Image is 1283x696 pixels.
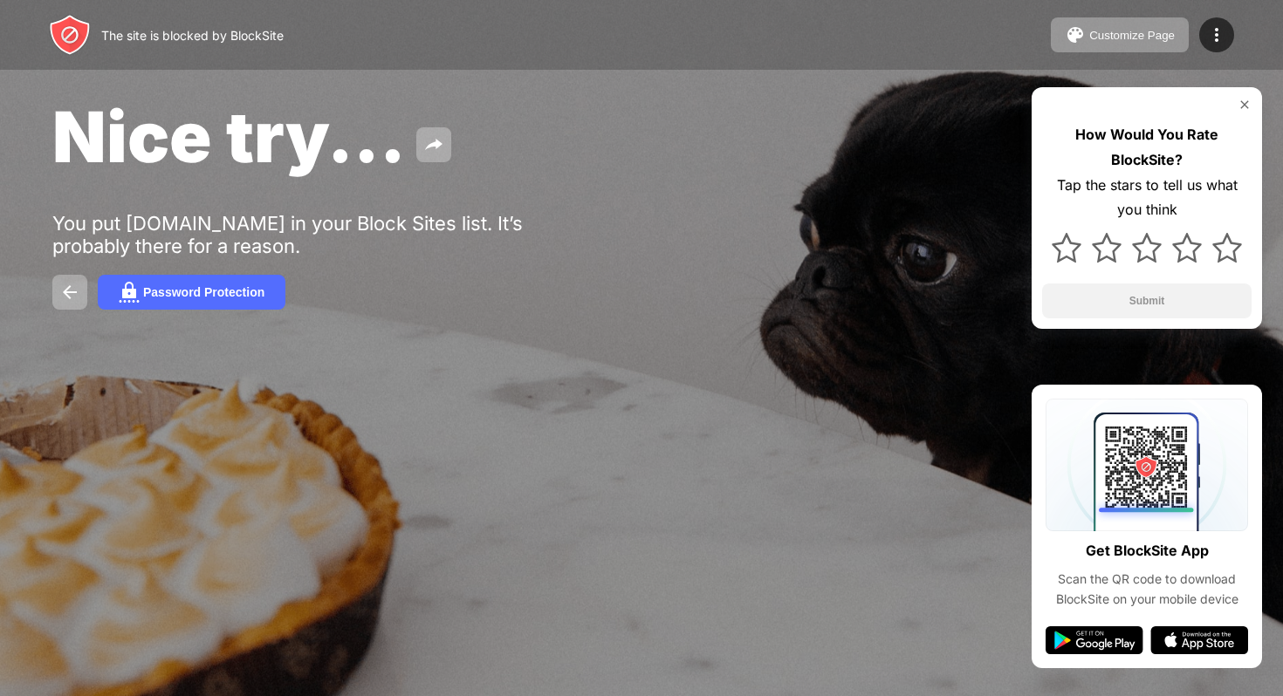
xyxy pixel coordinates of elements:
[1092,233,1122,263] img: star.svg
[49,14,91,56] img: header-logo.svg
[1051,17,1189,52] button: Customize Page
[52,212,592,257] div: You put [DOMAIN_NAME] in your Block Sites list. It’s probably there for a reason.
[1042,173,1252,223] div: Tap the stars to tell us what you think
[1150,626,1248,654] img: app-store.svg
[1212,233,1242,263] img: star.svg
[1046,570,1248,609] div: Scan the QR code to download BlockSite on your mobile device
[1052,233,1081,263] img: star.svg
[52,94,406,179] span: Nice try...
[101,28,284,43] div: The site is blocked by BlockSite
[143,285,264,299] div: Password Protection
[98,275,285,310] button: Password Protection
[1042,122,1252,173] div: How Would You Rate BlockSite?
[1086,538,1209,563] div: Get BlockSite App
[1065,24,1086,45] img: pallet.svg
[59,282,80,303] img: back.svg
[1206,24,1227,45] img: menu-icon.svg
[1172,233,1202,263] img: star.svg
[1238,98,1252,112] img: rate-us-close.svg
[1042,283,1252,318] button: Submit
[423,134,444,155] img: share.svg
[119,282,140,303] img: password.svg
[1046,399,1248,531] img: qrcode.svg
[1089,29,1175,42] div: Customize Page
[1132,233,1162,263] img: star.svg
[1046,626,1143,654] img: google-play.svg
